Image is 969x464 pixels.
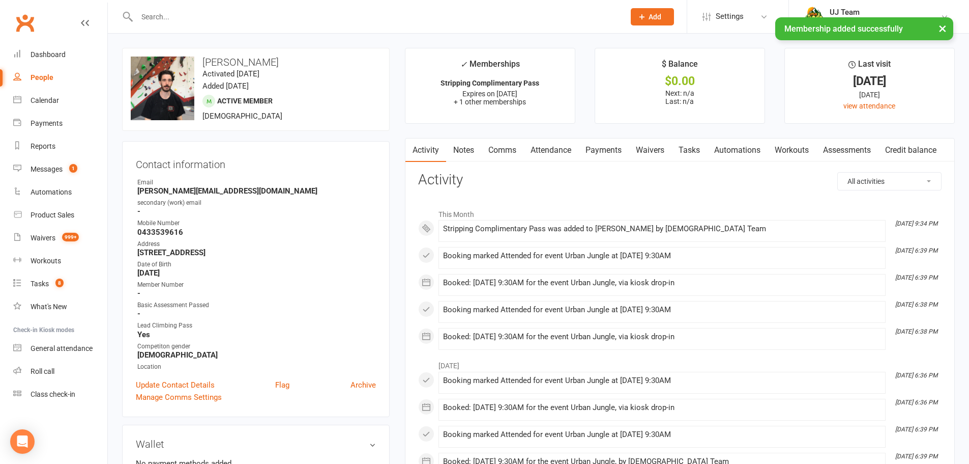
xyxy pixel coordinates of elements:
time: Added [DATE] [202,81,249,91]
i: [DATE] 6:39 PM [895,274,937,281]
button: × [933,17,952,39]
div: secondary (work) email [137,198,376,208]
a: Class kiosk mode [13,383,107,406]
div: Mobile Number [137,219,376,228]
a: Archive [350,379,376,391]
a: Dashboard [13,43,107,66]
a: People [13,66,107,89]
span: 999+ [62,233,79,241]
a: Tasks [671,139,707,162]
div: Dashboard [31,50,66,59]
div: Booking marked Attended for event Urban Jungle at [DATE] 9:30AM [443,252,881,260]
div: Last visit [848,58,891,76]
a: Activity [405,139,446,162]
span: 1 [69,164,77,173]
a: General attendance kiosk mode [13,337,107,360]
div: Class check-in [31,390,75,398]
strong: - [137,309,376,318]
div: Open Intercom Messenger [10,429,35,454]
a: Calendar [13,89,107,112]
h3: [PERSON_NAME] [131,57,381,68]
div: [DATE] [794,89,945,100]
strong: Stripping Complimentary Pass [441,79,539,87]
div: Tasks [31,280,49,288]
div: Membership added successfully [775,17,953,40]
p: Next: n/a Last: n/a [604,89,755,105]
div: $ Balance [662,58,698,76]
a: Automations [13,181,107,204]
div: Product Sales [31,211,74,219]
strong: [DATE] [137,268,376,278]
h3: Wallet [136,439,376,450]
i: [DATE] 9:34 PM [895,220,937,227]
div: Location [137,362,376,372]
div: Booking marked Attended for event Urban Jungle at [DATE] 9:30AM [443,376,881,385]
div: Booked: [DATE] 9:30AM for the event Urban Jungle, via kiosk drop-in [443,333,881,341]
a: Credit balance [878,139,944,162]
div: Date of Birth [137,260,376,269]
i: [DATE] 6:36 PM [895,372,937,379]
div: Memberships [460,58,520,76]
a: Automations [707,139,768,162]
a: view attendance [843,102,895,110]
div: Booking marked Attended for event Urban Jungle at [DATE] 9:30AM [443,430,881,439]
a: Reports [13,135,107,158]
strong: [DEMOGRAPHIC_DATA] [137,350,376,360]
strong: [STREET_ADDRESS] [137,248,376,257]
div: Stripping Complimentary Pass was added to [PERSON_NAME] by [DEMOGRAPHIC_DATA] Team [443,225,881,233]
a: Flag [275,379,289,391]
strong: - [137,289,376,298]
a: Workouts [13,250,107,272]
a: Manage Comms Settings [136,391,222,403]
span: + 1 other memberships [454,98,526,106]
div: What's New [31,303,67,311]
div: UJ Team [830,8,941,17]
a: Notes [446,139,481,162]
a: Assessments [816,139,878,162]
span: 8 [55,279,64,287]
time: Activated [DATE] [202,69,259,78]
a: Messages 1 [13,158,107,181]
span: Active member [217,97,273,105]
a: Attendance [523,139,578,162]
div: Address [137,239,376,249]
a: Workouts [768,139,816,162]
h3: Activity [418,172,942,188]
div: General attendance [31,344,93,352]
div: Basic Assessment Passed [137,301,376,310]
i: [DATE] 6:38 PM [895,328,937,335]
h3: Contact information [136,155,376,170]
div: Automations [31,188,72,196]
img: thumb_image1578111135.png [804,7,825,27]
div: Payments [31,119,63,127]
i: [DATE] 6:36 PM [895,399,937,406]
img: image1641722258.png [131,57,194,120]
div: Booked: [DATE] 9:30AM for the event Urban Jungle, via kiosk drop-in [443,279,881,287]
a: Roll call [13,360,107,383]
div: Booking marked Attended for event Urban Jungle at [DATE] 9:30AM [443,306,881,314]
i: [DATE] 6:39 PM [895,426,937,433]
i: [DATE] 6:39 PM [895,247,937,254]
div: Email [137,178,376,187]
div: [DATE] [794,76,945,87]
div: $0.00 [604,76,755,87]
div: Waivers [31,234,55,242]
div: Messages [31,165,63,173]
div: Reports [31,142,55,150]
a: Update Contact Details [136,379,215,391]
span: Expires on [DATE] [462,90,517,98]
a: Waivers 999+ [13,227,107,250]
div: Calendar [31,96,59,104]
a: Payments [13,112,107,135]
i: ✓ [460,60,467,69]
div: Booked: [DATE] 9:30AM for the event Urban Jungle, via kiosk drop-in [443,403,881,412]
a: Comms [481,139,523,162]
span: Add [649,13,661,21]
li: This Month [418,204,942,220]
span: [DEMOGRAPHIC_DATA] [202,112,282,121]
a: Product Sales [13,204,107,227]
a: What's New [13,295,107,318]
i: [DATE] 6:39 PM [895,453,937,460]
input: Search... [134,10,618,24]
a: Waivers [629,139,671,162]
